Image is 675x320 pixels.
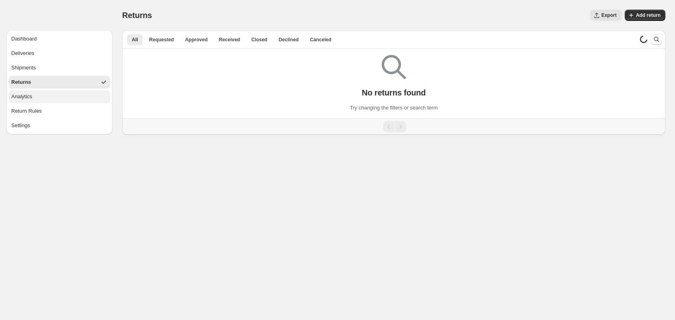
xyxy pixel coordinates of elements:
[362,88,425,97] p: No returns found
[9,105,110,117] button: Return Rules
[132,36,138,43] span: All
[251,36,267,43] span: Closed
[9,76,110,89] button: Returns
[601,12,617,18] span: Export
[9,32,110,45] button: Dashboard
[185,36,208,43] span: Approved
[651,34,662,45] button: Search and filter results
[590,10,622,21] button: Export
[278,36,299,43] span: Declined
[310,36,331,43] span: Canceled
[219,36,240,43] span: Received
[350,104,438,112] p: Try changing the filters or search term
[11,35,37,43] div: Dashboard
[625,10,665,21] button: Add return
[636,12,661,18] span: Add return
[11,93,32,101] div: Analytics
[382,55,406,79] img: Empty search results
[9,61,110,74] button: Shipments
[11,122,30,130] div: Settings
[122,11,152,20] span: Returns
[11,78,31,86] div: Returns
[11,49,34,57] div: Deliveries
[11,107,42,115] div: Return Rules
[122,118,665,135] nav: Pagination
[11,64,36,72] div: Shipments
[149,36,174,43] span: Requested
[9,119,110,132] button: Settings
[9,90,110,103] button: Analytics
[9,47,110,60] button: Deliveries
